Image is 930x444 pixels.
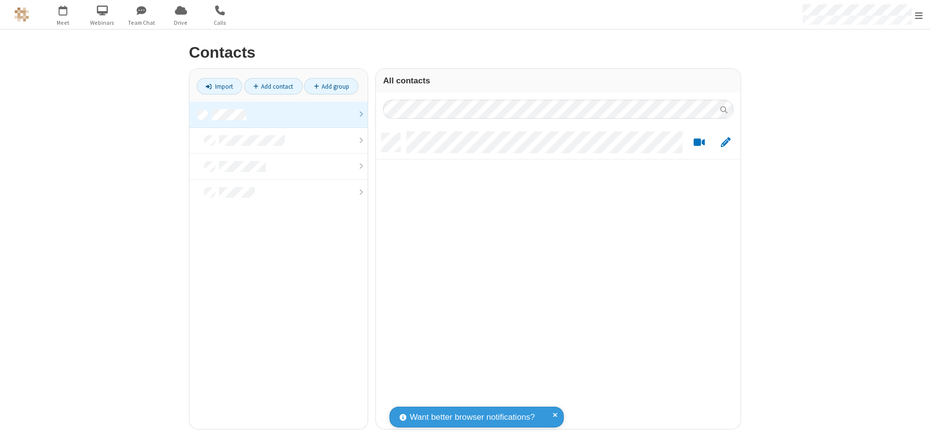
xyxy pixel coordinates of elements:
a: Add contact [244,78,303,95]
span: Team Chat [124,18,160,27]
span: Meet [45,18,81,27]
span: Want better browser notifications? [410,411,535,424]
h3: All contacts [383,76,733,85]
button: Start a video meeting [690,137,709,149]
h2: Contacts [189,44,741,61]
a: Import [197,78,242,95]
span: Webinars [84,18,121,27]
span: Drive [163,18,199,27]
span: Calls [202,18,238,27]
button: Edit [716,137,735,149]
div: grid [376,126,741,429]
img: QA Selenium DO NOT DELETE OR CHANGE [15,7,29,22]
a: Add group [304,78,358,95]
